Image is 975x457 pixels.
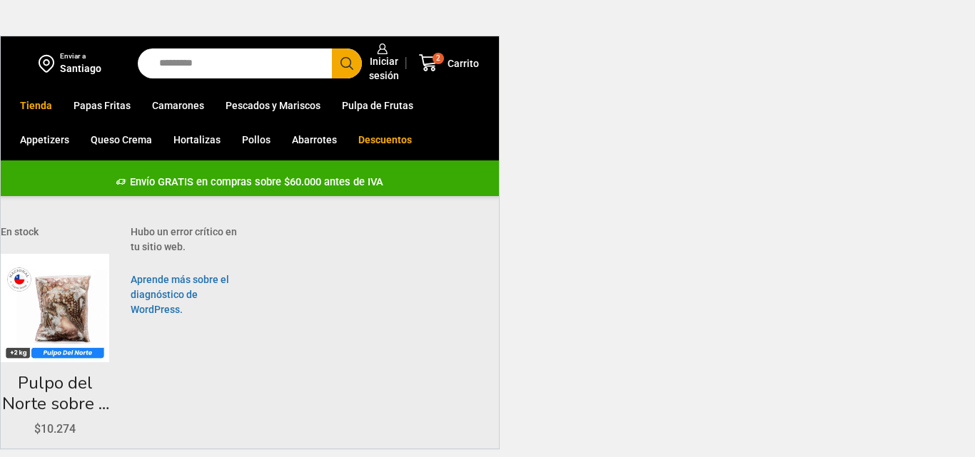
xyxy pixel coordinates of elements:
[332,48,362,78] button: Search button
[433,53,444,64] span: 2
[34,422,76,436] bdi: 10.274
[39,51,60,76] img: address-field-icon.svg
[1,225,109,240] p: En stock
[166,126,228,153] a: Hortalizas
[362,36,399,90] a: Iniciar sesión
[351,126,419,153] a: Descuentos
[13,92,59,119] a: Tienda
[1,373,109,414] a: Pulpo del Norte sobre 2 kg – Super Prime – Caja 15 kg
[335,92,420,119] a: Pulpa de Frutas
[413,46,485,80] a: 2 Carrito
[365,54,399,83] span: Iniciar sesión
[218,92,328,119] a: Pescados y Mariscos
[285,126,344,153] a: Abarrotes
[60,51,101,61] div: Enviar a
[131,274,229,315] a: Aprende más sobre el diagnóstico de WordPress.
[13,126,76,153] a: Appetizers
[60,61,101,76] div: Santiago
[145,92,211,119] a: Camarones
[34,422,41,436] span: $
[66,92,138,119] a: Papas Fritas
[131,225,239,255] p: Hubo un error crítico en tu sitio web.
[84,126,159,153] a: Queso Crema
[444,56,479,71] span: Carrito
[235,126,278,153] a: Pollos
